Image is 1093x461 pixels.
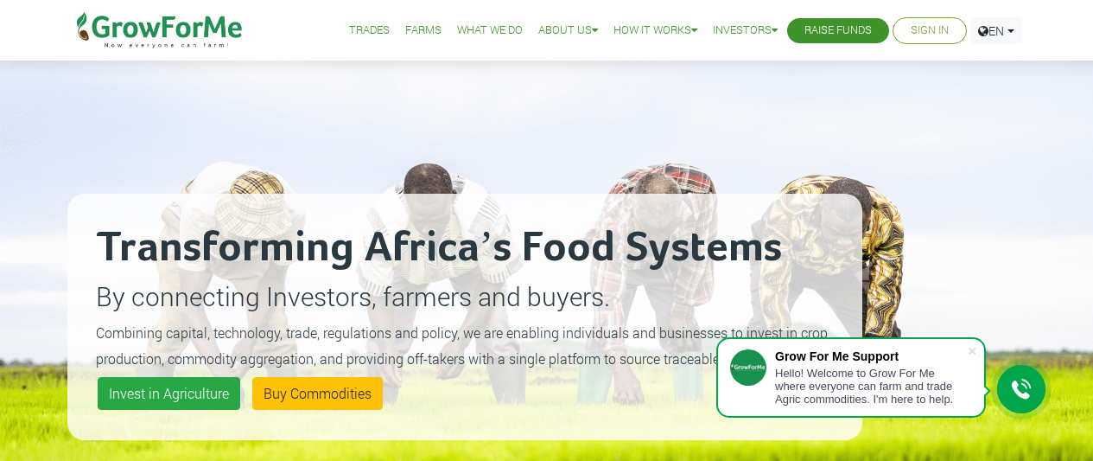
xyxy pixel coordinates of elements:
a: What We Do [457,22,523,40]
div: Grow For Me Support [775,349,967,363]
h2: Transforming Africa’s Food Systems [96,222,834,274]
a: Trades [349,22,390,40]
a: Buy Commodities [252,377,383,410]
a: About Us [538,22,598,40]
a: Raise Funds [804,22,872,40]
a: Farms [405,22,442,40]
a: Sign In [911,22,949,40]
a: EN [970,17,1022,44]
div: Hello! Welcome to Grow For Me where everyone can farm and trade Agric commodities. I'm here to help. [775,367,967,406]
a: How it Works [613,22,697,40]
small: Combining capital, technology, trade, regulations and policy, we are enabling individuals and bus... [96,323,828,368]
a: Investors [713,22,778,40]
a: Invest in Agriculture [98,377,240,410]
p: By connecting Investors, farmers and buyers. [96,277,834,316]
